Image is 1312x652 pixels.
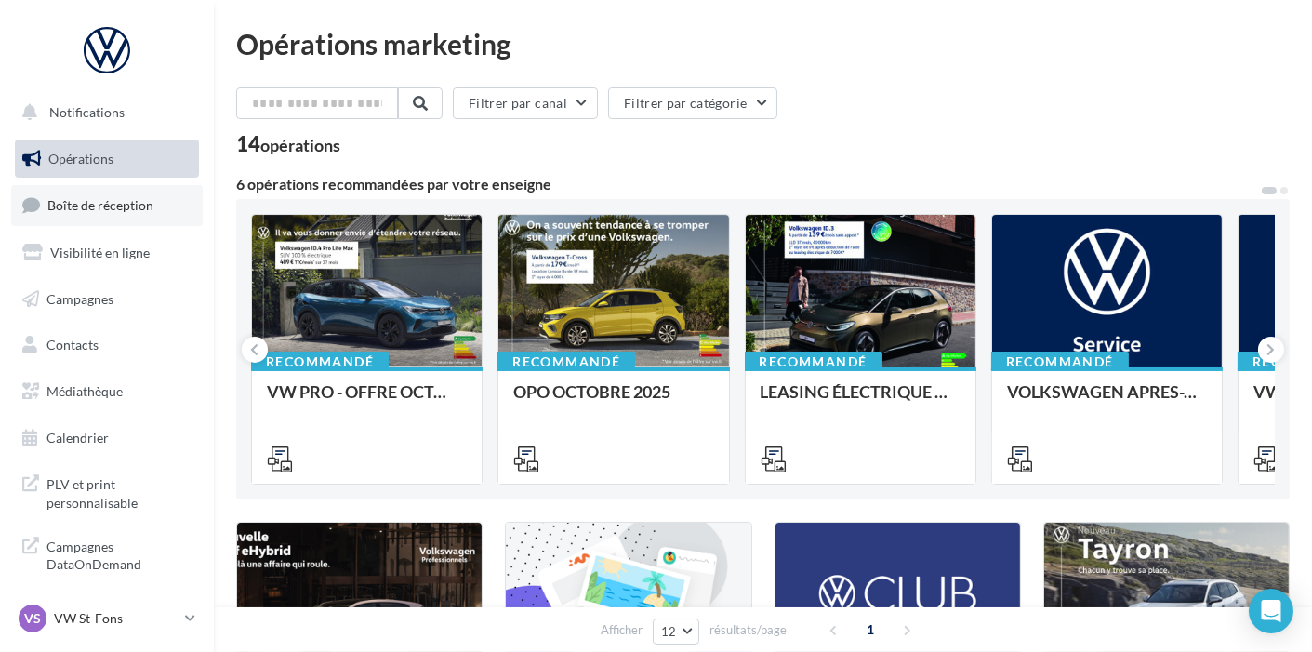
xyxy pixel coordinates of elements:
div: LEASING ÉLECTRIQUE 2025 [761,382,961,419]
span: PLV et print personnalisable [46,472,192,512]
span: Campagnes [46,290,113,306]
div: 6 opérations recommandées par votre enseigne [236,177,1260,192]
a: Campagnes [11,280,203,319]
a: Calendrier [11,419,203,458]
span: Afficher [601,621,643,639]
span: résultats/page [709,621,787,639]
span: Médiathèque [46,383,123,399]
div: Open Intercom Messenger [1249,589,1293,633]
span: Visibilité en ligne [50,245,150,260]
div: VOLKSWAGEN APRES-VENTE [1007,382,1207,419]
a: Boîte de réception [11,185,203,225]
div: OPO OCTOBRE 2025 [513,382,713,419]
div: opérations [260,137,340,153]
a: PLV et print personnalisable [11,464,203,519]
span: Calendrier [46,430,109,446]
button: Notifications [11,93,195,132]
a: Campagnes DataOnDemand [11,526,203,581]
div: Recommandé [497,352,635,372]
span: Opérations [48,151,113,166]
a: VS VW St-Fons [15,601,199,636]
a: Contacts [11,326,203,365]
p: VW St-Fons [54,609,178,628]
button: Filtrer par canal [453,87,598,119]
span: 12 [661,624,677,639]
a: Médiathèque [11,372,203,411]
div: Recommandé [745,352,882,372]
a: Opérations [11,140,203,179]
div: Recommandé [251,352,389,372]
a: Visibilité en ligne [11,233,203,273]
span: VS [24,609,41,628]
div: VW PRO - OFFRE OCTOBRE 25 [267,382,467,419]
div: 14 [236,134,340,154]
span: Notifications [49,104,125,120]
button: 12 [653,619,700,645]
button: Filtrer par catégorie [608,87,777,119]
span: Boîte de réception [47,197,153,213]
span: Campagnes DataOnDemand [46,534,192,574]
span: Contacts [46,337,99,353]
div: Opérations marketing [236,30,1290,58]
div: Recommandé [991,352,1129,372]
span: 1 [855,615,885,645]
